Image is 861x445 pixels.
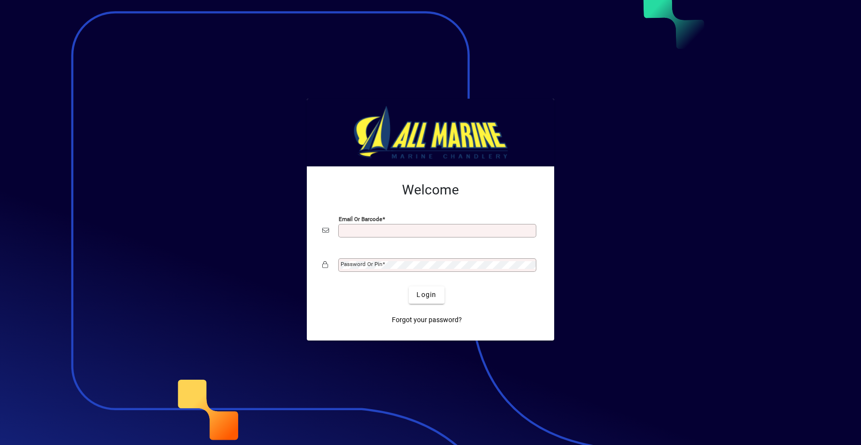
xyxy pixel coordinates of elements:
mat-label: Email or Barcode [339,215,382,222]
span: Forgot your password? [392,315,462,325]
span: Login [416,290,436,300]
h2: Welcome [322,182,539,198]
mat-label: Password or Pin [341,261,382,267]
a: Forgot your password? [388,311,466,329]
button: Login [409,286,444,304]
